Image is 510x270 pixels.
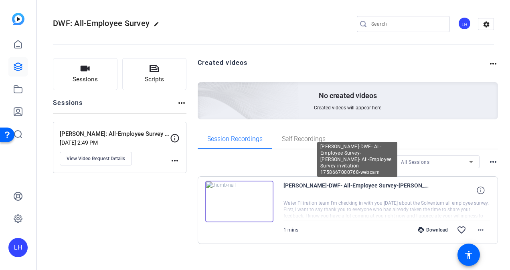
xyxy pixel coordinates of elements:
h2: Sessions [53,98,83,113]
p: [PERSON_NAME]: All-Employee Survey invitation [60,129,170,139]
span: Session Recordings [207,136,263,142]
img: blue-gradient.svg [12,13,24,25]
h2: Created videos [198,58,489,74]
p: Bulk select [353,157,386,167]
span: Created videos will appear here [314,105,381,111]
mat-icon: accessibility [464,250,474,260]
button: Sessions [53,58,117,90]
button: Scripts [122,58,187,90]
mat-icon: more_horiz [488,59,498,69]
ngx-avatar: Lindsey Henry-Moss [458,17,472,31]
div: LH [8,238,28,257]
mat-icon: favorite_border [457,225,466,235]
img: thumb-nail [205,181,273,222]
span: Scripts [145,75,164,84]
mat-icon: more_horiz [170,156,180,165]
span: Self Recordings [282,136,326,142]
p: [DATE] 2:49 PM [60,139,170,146]
span: View Video Request Details [67,155,125,162]
span: All Sessions [401,159,429,165]
mat-icon: settings [478,18,494,30]
mat-icon: more_horiz [488,157,498,167]
span: DWF: All-Employee Survey [53,18,150,28]
mat-icon: more_horiz [177,98,186,108]
span: [PERSON_NAME]-DWF- All-Employee Survey-[PERSON_NAME]- All-Employee Survey invitation-175866700076... [283,181,432,200]
div: LH [458,17,471,30]
span: 1 mins [283,227,298,233]
img: Creted videos background [108,3,299,177]
button: View Video Request Details [60,152,132,165]
mat-icon: edit [154,21,163,31]
mat-icon: radio_button_unchecked [341,157,353,167]
span: Sessions [73,75,98,84]
input: Search [371,19,443,29]
mat-icon: more_horiz [476,225,486,235]
p: No created videos [319,91,377,101]
div: Download [414,227,452,233]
